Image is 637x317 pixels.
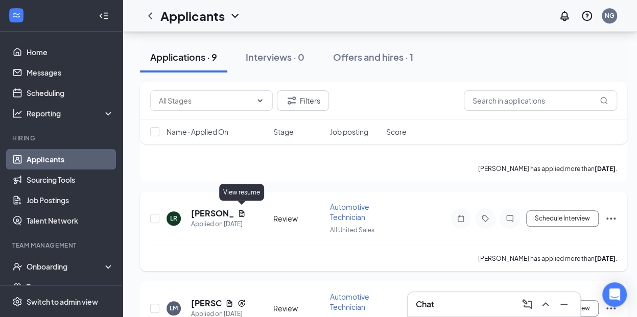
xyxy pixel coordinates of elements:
svg: Document [225,299,233,307]
div: Applications · 9 [150,51,217,63]
a: Scheduling [27,83,114,103]
div: LM [170,304,178,312]
div: Offers and hires · 1 [333,51,413,63]
svg: Document [238,209,246,217]
button: Schedule Interview [526,210,599,227]
svg: ChatInactive [504,214,516,223]
p: [PERSON_NAME] has applied more than . [478,254,617,263]
span: Automotive Technician [330,292,369,311]
span: All United Sales [330,226,374,234]
input: Search in applications [464,90,617,111]
a: Messages [27,62,114,83]
svg: Filter [286,94,298,107]
button: ComposeMessage [519,296,535,312]
svg: MagnifyingGlass [600,96,608,105]
svg: ChevronDown [256,96,264,105]
p: [PERSON_NAME] has applied more than . [478,164,617,173]
div: Open Intercom Messenger [602,282,627,307]
svg: Analysis [12,108,22,118]
div: Reporting [27,108,114,118]
div: Onboarding [27,261,105,272]
div: Interviews · 0 [246,51,304,63]
b: [DATE] [595,255,616,262]
span: Automotive Technician [330,202,369,222]
span: Name · Applied On [167,127,228,137]
div: Hiring [12,134,112,142]
svg: UserCheck [12,261,22,272]
svg: ChevronUp [539,298,552,310]
button: Minimize [556,296,572,312]
svg: Note [455,214,467,223]
svg: WorkstreamLogo [11,10,21,20]
a: Job Postings [27,190,114,210]
h3: Chat [416,299,434,310]
button: Filter Filters [277,90,329,111]
svg: Minimize [558,298,570,310]
span: Job posting [330,127,368,137]
button: ChevronUp [537,296,554,312]
svg: Collapse [99,11,109,21]
svg: Tag [479,214,491,223]
a: Talent Network [27,210,114,231]
span: Score [386,127,407,137]
div: Team Management [12,241,112,250]
svg: Settings [12,297,22,307]
h5: [PERSON_NAME] [191,298,221,309]
a: Sourcing Tools [27,169,114,190]
svg: Reapply [238,299,246,307]
svg: Notifications [558,10,571,22]
div: View resume [219,184,264,201]
div: Applied on [DATE] [191,219,246,229]
b: [DATE] [595,165,616,173]
div: Review [273,213,324,224]
a: Applicants [27,149,114,169]
div: NG [605,11,615,20]
svg: QuestionInfo [581,10,593,22]
h5: [PERSON_NAME] [191,208,233,219]
div: LR [170,214,177,223]
div: Review [273,303,324,313]
svg: ComposeMessage [521,298,533,310]
svg: ChevronDown [229,10,241,22]
input: All Stages [159,95,252,106]
a: Team [27,277,114,297]
svg: Ellipses [605,212,617,225]
span: Stage [273,127,294,137]
a: Home [27,42,114,62]
svg: Ellipses [605,302,617,314]
svg: ChevronLeft [144,10,156,22]
h1: Applicants [160,7,225,25]
div: Switch to admin view [27,297,98,307]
